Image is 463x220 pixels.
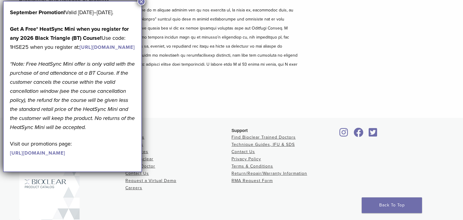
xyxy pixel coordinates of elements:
a: Technique Guides, IFU & SDS [231,142,295,147]
a: Contact Us [231,149,255,154]
a: Privacy Policy [231,156,261,162]
p: Visit our promotions page: [10,139,135,157]
strong: Get A Free* HeatSync Mini when you register for any 2026 Black Triangle (BT) Course! [10,26,129,41]
p: Use code: 1HSE25 when you register at: [10,24,135,52]
a: Request a Virtual Demo [125,178,176,183]
p: Valid [DATE]–[DATE]. [10,8,135,17]
a: RMA Request Form [231,178,273,183]
a: Return/Repair/Warranty Information [231,171,307,176]
a: Bioclear [367,131,379,137]
a: [URL][DOMAIN_NAME] [10,150,65,156]
em: *Note: Free HeatSync Mini offer is only valid with the purchase of and attendance at a BT Course.... [10,61,135,130]
a: Find Bioclear Trained Doctors [231,135,296,140]
a: [URL][DOMAIN_NAME] [80,44,135,50]
p: L ipsumdolor sita con adipisc eli se doeiusmod te Incididu utlaboree do m aliquae adminim ven qu ... [19,6,299,78]
a: Bioclear [338,131,350,137]
span: Support [231,128,248,133]
a: Bioclear [351,131,365,137]
a: Careers [125,185,142,190]
b: September Promotion! [10,9,65,16]
a: Back To Top [362,197,422,213]
a: Terms & Conditions [231,164,273,169]
a: Contact Us [125,171,149,176]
